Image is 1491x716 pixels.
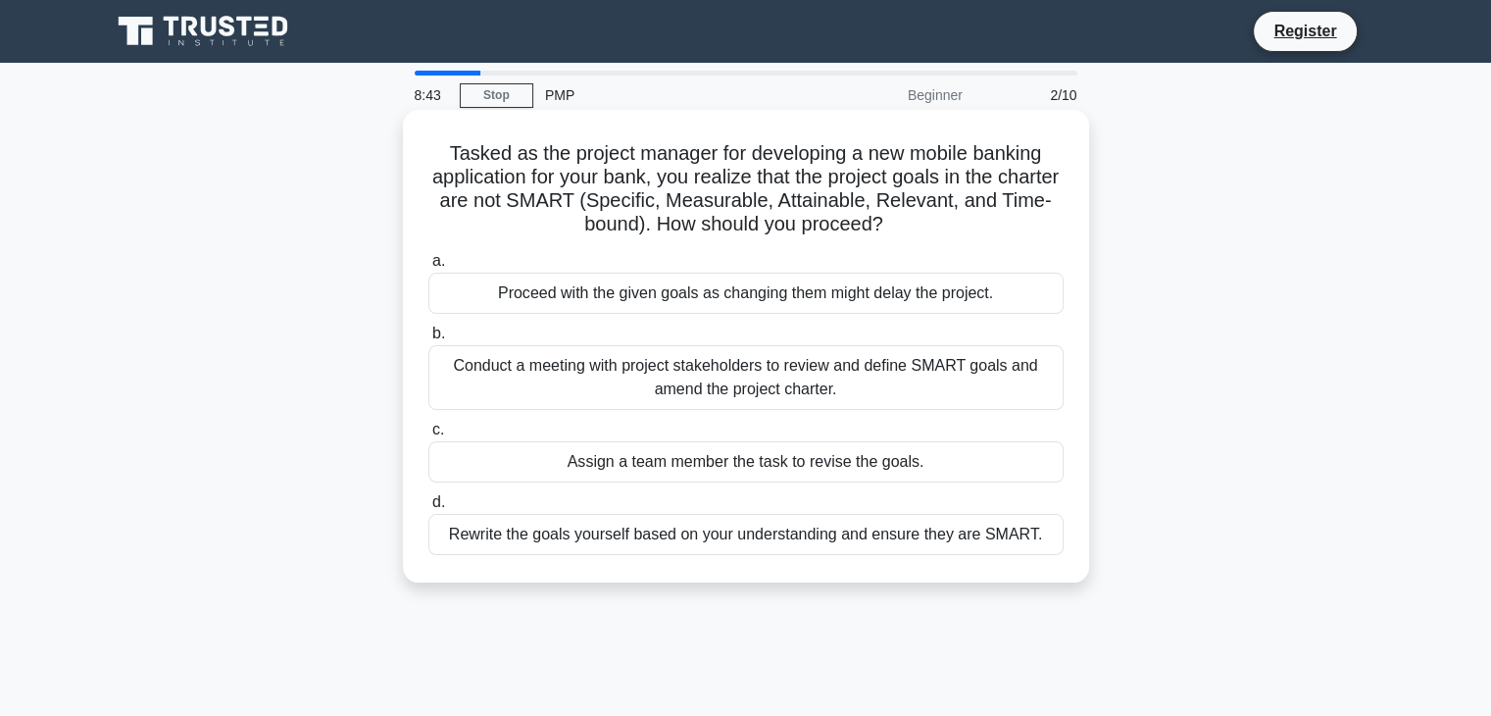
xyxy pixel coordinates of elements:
a: Register [1262,19,1348,43]
span: a. [432,252,445,269]
h5: Tasked as the project manager for developing a new mobile banking application for your bank, you ... [426,141,1066,237]
div: 2/10 [974,76,1089,115]
div: Conduct a meeting with project stakeholders to review and define SMART goals and amend the projec... [428,345,1064,410]
a: Stop [460,83,533,108]
div: Rewrite the goals yourself based on your understanding and ensure they are SMART. [428,514,1064,555]
div: Beginner [803,76,974,115]
div: Assign a team member the task to revise the goals. [428,441,1064,483]
div: PMP [533,76,803,115]
span: d. [432,493,445,510]
span: c. [432,421,444,437]
div: Proceed with the given goals as changing them might delay the project. [428,273,1064,314]
div: 8:43 [403,76,460,115]
span: b. [432,325,445,341]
